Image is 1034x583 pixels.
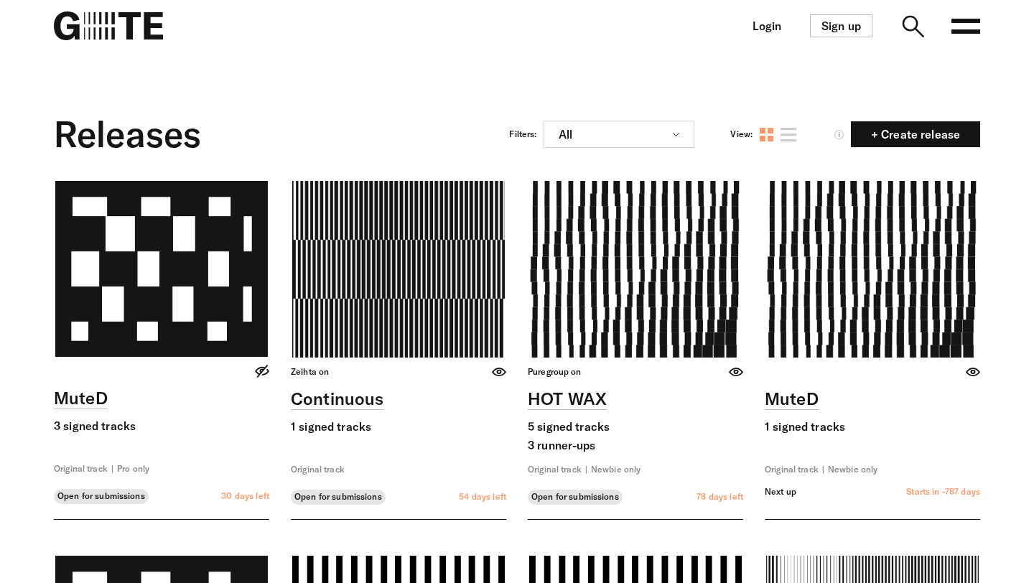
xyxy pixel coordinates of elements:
[851,121,980,147] a: + Create release
[54,11,163,40] img: G=TE
[730,129,753,140] div: View:
[54,109,201,159] div: Releases
[528,388,607,410] a: HOT WAX
[544,121,694,148] button: All
[860,129,972,140] span: + Create release
[54,387,108,409] a: MuteD
[765,388,819,410] a: MuteD
[753,20,781,32] a: Login
[509,129,536,140] div: Filters:
[810,14,872,37] a: Sign up
[291,388,383,410] a: Continuous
